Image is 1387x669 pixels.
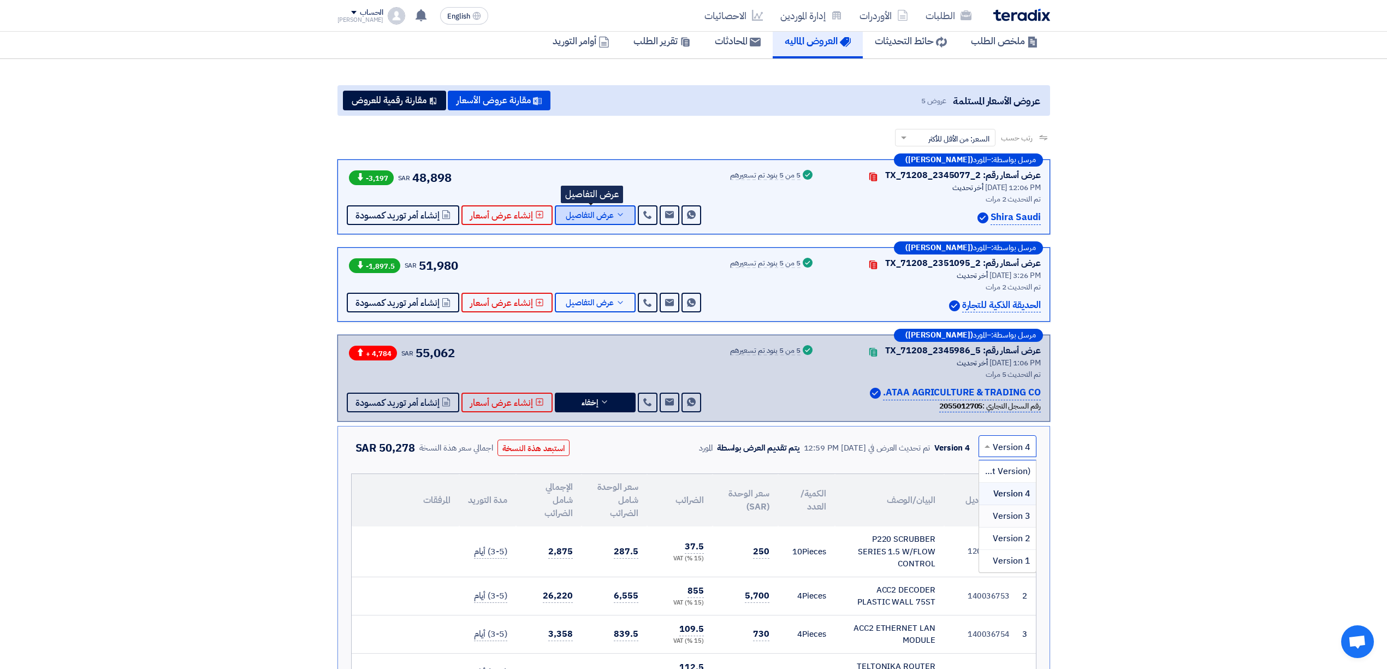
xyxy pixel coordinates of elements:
div: عرض التفاصيل [561,186,623,203]
button: عرض التفاصيل [555,293,636,312]
a: الاحصائيات [696,3,772,28]
span: المورد [973,244,987,252]
div: اجمالي سعر هذة النسخة [419,442,493,454]
th: المرفقات [352,474,459,526]
div: P220 SCRUBBER SERIES 1.5 W/FLOW CONTROL [844,533,935,570]
img: Verified Account [977,212,988,223]
div: تم التحديث 5 مرات [828,369,1041,380]
span: إنشاء عرض أسعار [470,299,533,307]
img: Teradix logo [993,9,1050,21]
img: Verified Account [949,300,960,311]
div: ACC2 DECODER PLASTIC WALL 75ST [844,584,935,608]
a: الطلبات [917,3,980,28]
div: عرض أسعار رقم: TX_71208_2351095_2 [885,257,1041,270]
div: عرض أسعار رقم: TX_71208_2345077_2 [885,169,1041,182]
span: 839.5 [614,627,638,641]
button: إنشاء عرض أسعار [461,393,553,412]
span: المورد [973,331,987,339]
span: إنشاء أمر توريد كمسودة [355,399,440,407]
td: 120042712 [944,526,1018,577]
button: English [440,7,488,25]
p: Shira Saudi [991,210,1041,225]
span: (3-5) أيام [474,589,507,603]
button: إنشاء أمر توريد كمسودة [347,393,459,412]
span: 6,555 [614,589,638,603]
b: 2055012705 [939,400,982,412]
span: SAR [355,440,377,456]
b: ([PERSON_NAME]) [905,156,973,164]
td: 3 [1018,615,1036,653]
a: أوامر التوريد [541,23,621,58]
span: -1,897.5 [349,258,400,273]
span: (3-5) أيام [474,545,507,559]
span: 51,980 [419,257,458,275]
th: سعر الوحدة شامل الضرائب [582,474,647,526]
span: 55,062 [416,344,454,362]
img: Verified Account [870,388,881,399]
button: إنشاء أمر توريد كمسودة [347,205,459,225]
td: Pieces [778,577,835,615]
span: عرض التفاصيل [566,299,614,307]
th: الضرائب [647,474,713,526]
b: ([PERSON_NAME]) [905,331,973,339]
div: – [894,153,1043,167]
span: [DATE] 3:26 PM [989,270,1041,281]
span: (3-5) أيام [474,627,507,641]
span: مرسل بواسطة: [991,156,1036,164]
span: أخر تحديث [957,270,988,281]
button: عرض التفاصيل [555,205,636,225]
span: إنشاء عرض أسعار [470,211,533,220]
th: مدة التوريد [459,474,516,526]
div: (15 %) VAT [656,599,704,608]
img: profile_test.png [388,7,405,25]
button: إنشاء أمر توريد كمسودة [347,293,459,312]
h5: تقرير الطلب [633,34,691,47]
div: الحساب [360,8,383,17]
span: 3,358 [548,627,573,641]
span: 48,898 [412,169,451,187]
span: 10 [792,546,802,558]
a: إدارة الموردين [772,3,851,28]
th: سعر الوحدة (SAR) [713,474,778,526]
span: SAR [405,261,417,270]
td: Pieces [778,526,835,577]
p: ATAA AGRICULTURE & TRADING CO. [883,386,1040,400]
span: 50,278 [379,440,414,456]
span: 109.5 [679,623,704,636]
a: حائط التحديثات [863,23,959,58]
button: إخفاء [555,393,636,412]
span: 287.5 [614,545,638,559]
a: Open chat [1341,625,1374,658]
p: الحديقة الذكية للتجارة [962,298,1041,313]
span: 5,700 [745,589,769,603]
button: إنشاء عرض أسعار [461,293,553,312]
span: السعر: من الأقل للأكثر [928,133,989,145]
span: أخر تحديث [957,357,988,369]
div: تم التحديث 2 مرات [828,193,1041,205]
span: [DATE] 12:06 PM [985,182,1041,193]
button: استبعد هذة النسخة [497,440,570,456]
td: 2 [1018,577,1036,615]
span: عروض 5 [921,95,946,106]
td: 140036754 [944,615,1018,653]
span: Version 3 [993,510,1030,523]
a: الأوردرات [851,3,917,28]
div: المورد [699,442,713,454]
span: 37.5 [685,540,704,554]
th: الإجمالي شامل الضرائب [516,474,582,526]
span: مرسل بواسطة: [991,244,1036,252]
div: رقم السجل التجاري : [939,400,1040,412]
th: الكمية/العدد [778,474,835,526]
span: Version 2 [993,532,1030,545]
span: [DATE] 1:06 PM [989,357,1041,369]
b: ([PERSON_NAME]) [905,244,973,252]
div: 5 من 5 بنود تم تسعيرهم [730,259,801,268]
span: مرسل بواسطة: [991,331,1036,339]
span: 730 [753,627,769,641]
span: Version 5 (Latest Version) [928,465,1030,478]
td: Pieces [778,615,835,653]
a: تقرير الطلب [621,23,703,58]
span: 855 [687,584,704,598]
h5: ملخص الطلب [971,34,1038,47]
div: يتم تقديم العرض بواسطة [717,442,799,454]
